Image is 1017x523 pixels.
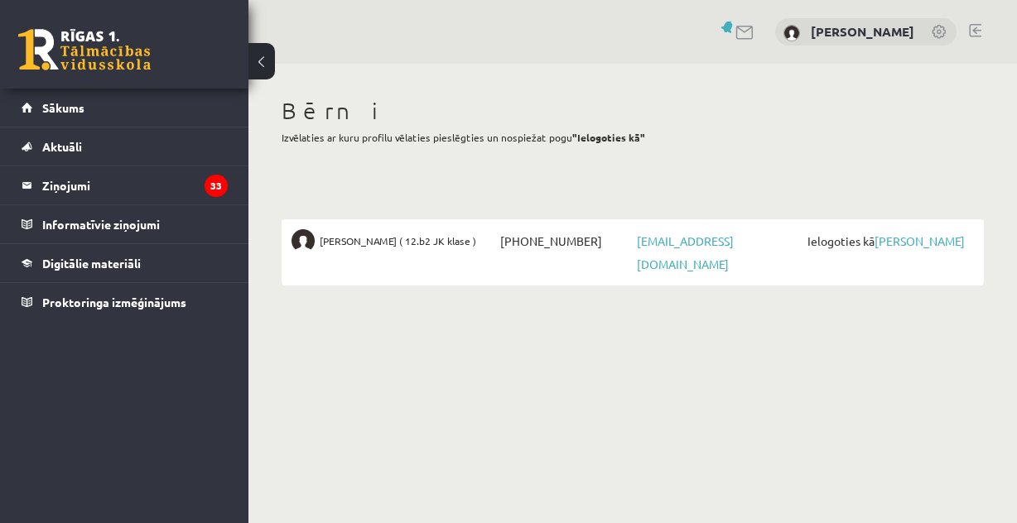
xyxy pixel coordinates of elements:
span: [PERSON_NAME] ( 12.b2 JK klase ) [320,229,476,252]
span: Ielogoties kā [803,229,974,252]
h1: Bērni [282,97,984,125]
a: Sākums [22,89,228,127]
p: Izvēlaties ar kuru profilu vēlaties pieslēgties un nospiežat pogu [282,130,984,145]
a: Proktoringa izmēģinājums [22,283,228,321]
a: Informatīvie ziņojumi [22,205,228,243]
a: Ziņojumi33 [22,166,228,204]
a: [EMAIL_ADDRESS][DOMAIN_NAME] [637,233,734,271]
span: Sākums [42,100,84,115]
img: Sanda Liepiņa [783,25,800,41]
img: Matīss Liepiņš [292,229,315,252]
b: "Ielogoties kā" [572,131,645,144]
span: Aktuāli [42,139,82,154]
span: Proktoringa izmēģinājums [42,295,186,309]
a: Rīgas 1. Tālmācības vidusskola [18,29,151,70]
i: 33 [205,175,228,197]
a: Aktuāli [22,127,228,166]
a: [PERSON_NAME] [811,23,914,40]
a: Digitālie materiāli [22,244,228,282]
span: [PHONE_NUMBER] [496,229,633,252]
a: [PERSON_NAME] [875,233,965,248]
legend: Ziņojumi [42,166,228,204]
span: Digitālie materiāli [42,256,141,271]
legend: Informatīvie ziņojumi [42,205,228,243]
